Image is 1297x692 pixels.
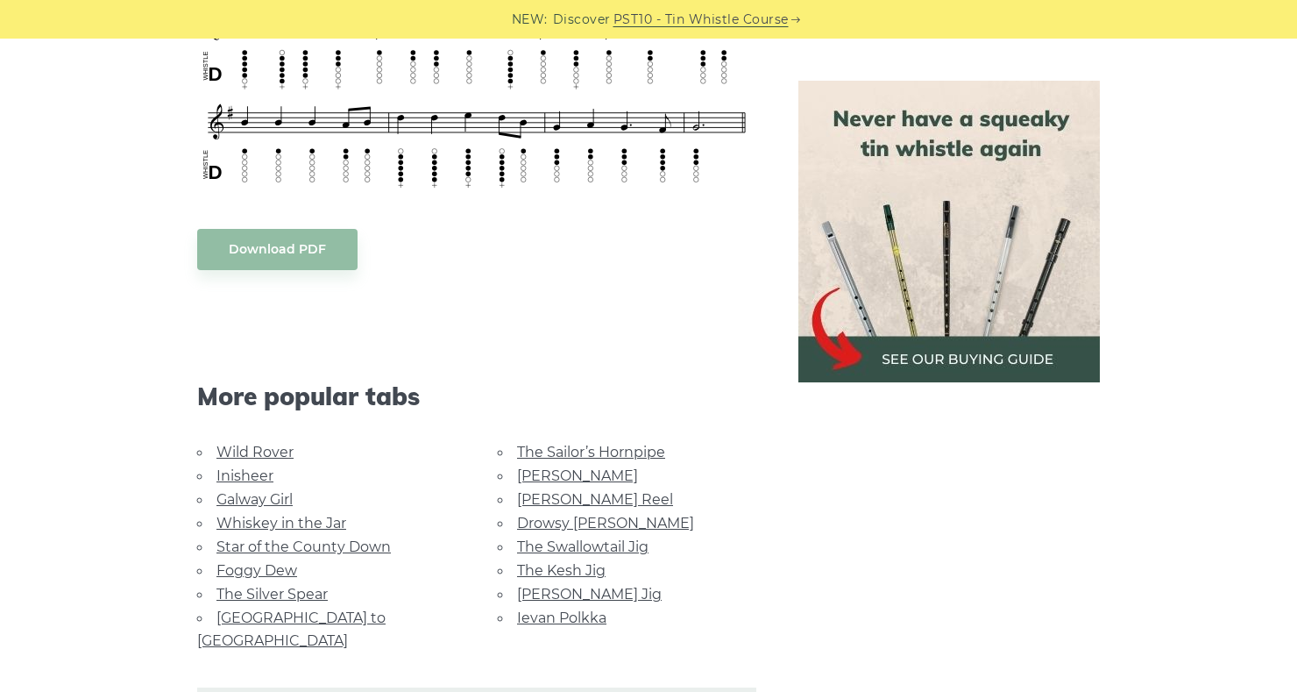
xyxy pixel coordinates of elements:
a: Galway Girl [216,491,293,508]
a: Foggy Dew [216,562,297,579]
a: Star of the County Down [216,539,391,555]
a: Drowsy [PERSON_NAME] [517,515,694,531]
a: [PERSON_NAME] [517,467,638,484]
span: Discover [553,10,611,30]
a: Download PDF [197,229,358,270]
a: [GEOGRAPHIC_DATA] to [GEOGRAPHIC_DATA] [197,610,386,649]
a: The Sailor’s Hornpipe [517,444,665,460]
a: [PERSON_NAME] Reel [517,491,673,508]
a: Wild Rover [216,444,294,460]
a: The Silver Spear [216,586,328,603]
a: The Swallowtail Jig [517,539,648,555]
a: Ievan Polkka [517,610,606,626]
a: Whiskey in the Jar [216,515,346,531]
img: tin whistle buying guide [798,81,1100,382]
a: The Kesh Jig [517,562,606,579]
a: Inisheer [216,467,273,484]
span: NEW: [512,10,548,30]
a: [PERSON_NAME] Jig [517,586,662,603]
a: PST10 - Tin Whistle Course [613,10,789,30]
span: More popular tabs [197,382,756,411]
